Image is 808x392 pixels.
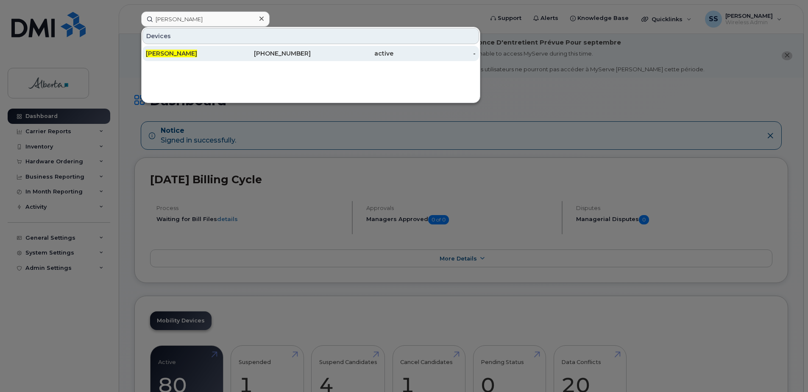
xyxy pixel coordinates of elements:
[393,49,476,58] div: -
[146,50,197,57] span: [PERSON_NAME]
[142,28,479,44] div: Devices
[311,49,393,58] div: active
[228,49,311,58] div: [PHONE_NUMBER]
[142,46,479,61] a: [PERSON_NAME][PHONE_NUMBER]active-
